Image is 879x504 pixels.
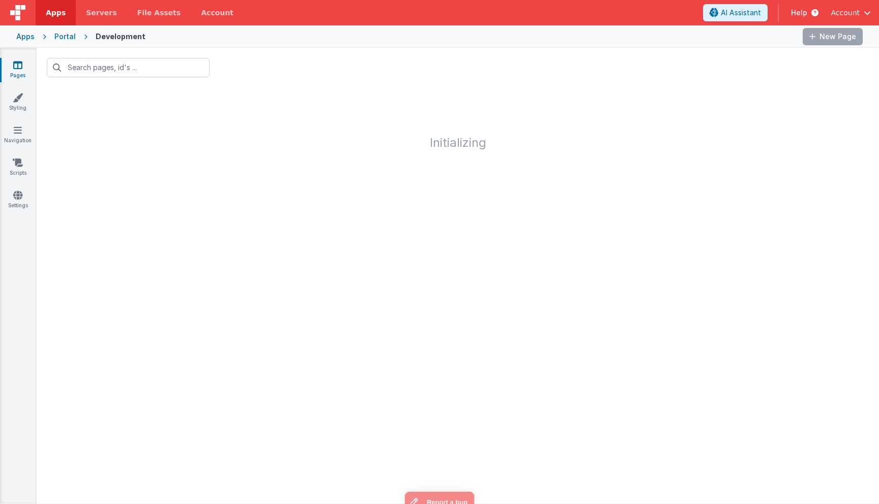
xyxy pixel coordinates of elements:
[54,31,76,42] div: Portal
[831,8,871,18] button: Account
[791,8,807,18] span: Help
[86,8,116,18] span: Servers
[47,58,210,77] input: Search pages, id's ...
[803,28,863,45] button: New Page
[721,8,761,18] span: AI Assistant
[37,87,879,149] h1: Initializing
[46,8,66,18] span: Apps
[16,31,35,42] div: Apps
[96,31,145,42] div: Development
[137,8,181,18] span: File Assets
[703,4,768,21] button: AI Assistant
[831,8,860,18] span: Account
